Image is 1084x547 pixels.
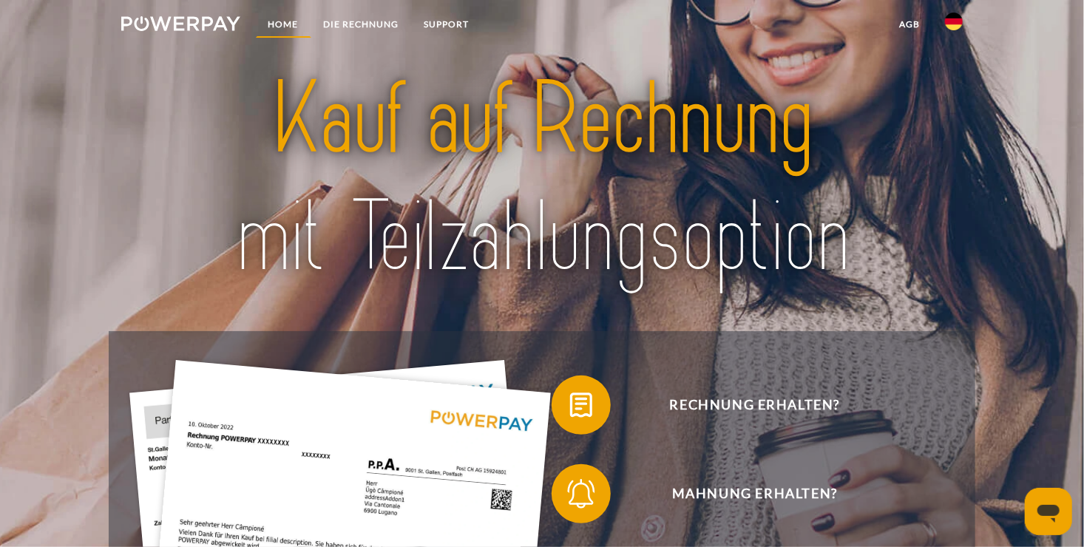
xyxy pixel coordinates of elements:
[121,16,240,31] img: logo-powerpay-white.svg
[945,13,963,30] img: de
[1025,488,1072,535] iframe: Schaltfläche zum Öffnen des Messaging-Fensters
[552,464,936,523] button: Mahnung erhalten?
[412,11,482,38] a: SUPPORT
[256,11,311,38] a: Home
[311,11,412,38] a: DIE RECHNUNG
[574,376,936,435] span: Rechnung erhalten?
[163,55,922,302] img: title-powerpay_de.svg
[563,475,600,512] img: qb_bell.svg
[574,464,936,523] span: Mahnung erhalten?
[563,387,600,424] img: qb_bill.svg
[552,376,936,435] button: Rechnung erhalten?
[887,11,932,38] a: agb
